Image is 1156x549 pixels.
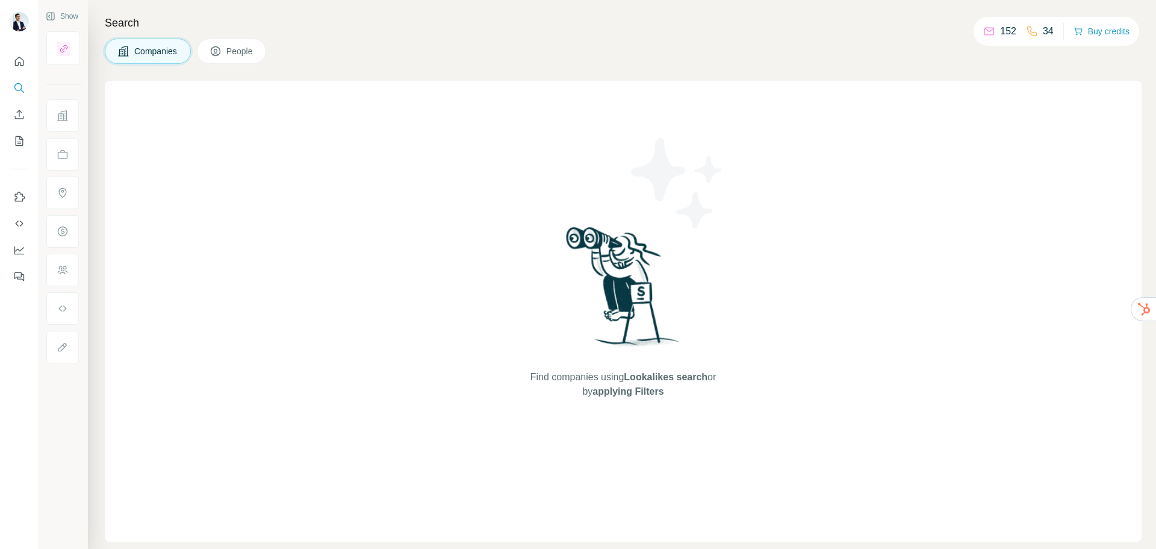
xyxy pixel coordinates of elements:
button: Quick start [10,51,29,72]
button: Show [37,7,87,25]
button: Feedback [10,266,29,287]
button: Buy credits [1074,23,1130,40]
img: Surfe Illustration - Woman searching with binoculars [561,224,686,358]
span: Companies [134,45,178,57]
button: Use Surfe API [10,213,29,234]
span: applying Filters [592,386,663,397]
button: Dashboard [10,239,29,261]
button: Search [10,77,29,99]
p: 152 [1000,24,1016,39]
button: Enrich CSV [10,104,29,125]
button: Use Surfe on LinkedIn [10,186,29,208]
img: Surfe Illustration - Stars [623,129,732,237]
span: People [226,45,254,57]
p: 34 [1043,24,1054,39]
span: Lookalikes search [624,372,707,382]
span: Find companies using or by [527,370,719,399]
h4: Search [105,14,1142,31]
img: Avatar [10,12,29,31]
button: My lists [10,130,29,152]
